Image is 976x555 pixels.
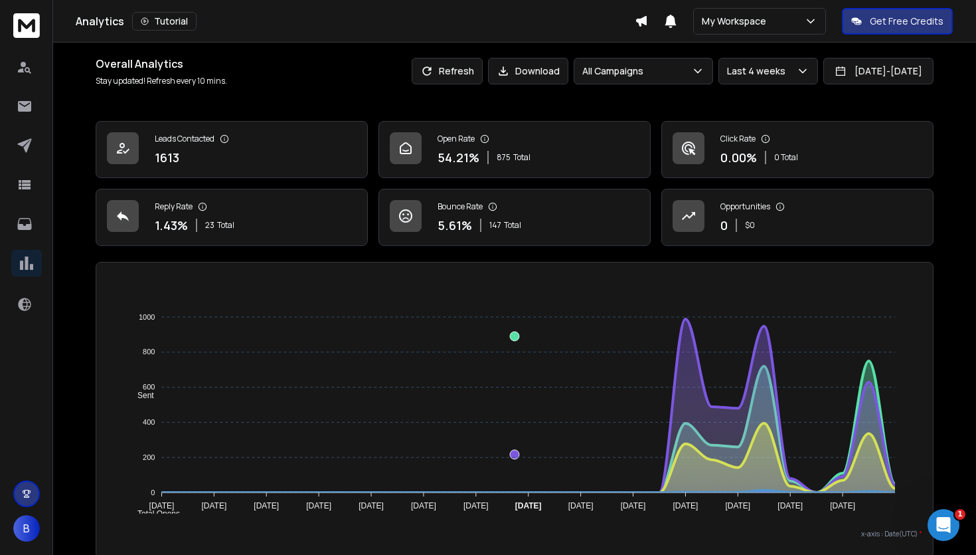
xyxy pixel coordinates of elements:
span: 23 [205,220,214,231]
p: Leads Contacted [155,134,214,144]
tspan: 200 [143,453,155,461]
button: [DATE]-[DATE] [823,58,934,84]
button: B [13,515,40,542]
tspan: [DATE] [830,501,855,510]
tspan: [DATE] [411,501,436,510]
tspan: 1000 [139,313,155,321]
p: My Workspace [702,15,772,28]
p: 1.43 % [155,216,188,235]
tspan: [DATE] [515,501,542,510]
span: Sent [127,391,154,400]
span: Total [513,152,530,163]
tspan: [DATE] [201,501,226,510]
p: Click Rate [720,134,756,144]
span: Total Opens [127,509,180,518]
tspan: 400 [143,418,155,426]
a: Leads Contacted1613 [96,121,368,178]
a: Bounce Rate5.61%147Total [378,189,651,246]
tspan: [DATE] [673,501,698,510]
a: Click Rate0.00%0 Total [661,121,934,178]
button: Download [488,58,568,84]
p: Opportunities [720,201,770,212]
p: 0 Total [774,152,798,163]
p: All Campaigns [582,64,649,78]
span: 147 [489,220,501,231]
h1: Overall Analytics [96,56,227,72]
a: Open Rate54.21%875Total [378,121,651,178]
p: 0 [720,216,728,235]
a: Reply Rate1.43%23Total [96,189,368,246]
p: $ 0 [745,220,755,231]
tspan: 600 [143,383,155,391]
tspan: 0 [151,489,155,497]
span: Total [504,220,521,231]
p: x-axis : Date(UTC) [107,529,922,539]
p: 54.21 % [438,148,479,167]
p: Last 4 weeks [727,64,791,78]
p: Get Free Credits [870,15,943,28]
tspan: [DATE] [463,501,489,510]
p: Open Rate [438,134,475,144]
a: Opportunities0$0 [661,189,934,246]
tspan: [DATE] [621,501,646,510]
tspan: [DATE] [778,501,803,510]
tspan: [DATE] [306,501,331,510]
button: Tutorial [132,12,197,31]
div: Analytics [76,12,635,31]
tspan: [DATE] [568,501,594,510]
tspan: [DATE] [359,501,384,510]
p: 0.00 % [720,148,757,167]
p: Reply Rate [155,201,193,212]
p: 1613 [155,148,179,167]
span: 1 [955,509,965,520]
button: Get Free Credits [842,8,953,35]
tspan: [DATE] [149,501,174,510]
p: Download [515,64,560,78]
tspan: [DATE] [726,501,751,510]
p: 5.61 % [438,216,472,235]
tspan: 800 [143,348,155,356]
button: Refresh [412,58,483,84]
tspan: [DATE] [254,501,279,510]
span: 875 [497,152,511,163]
p: Refresh [439,64,474,78]
iframe: Intercom live chat [928,509,959,541]
p: Bounce Rate [438,201,483,212]
p: Stay updated! Refresh every 10 mins. [96,76,227,86]
span: Total [217,220,234,231]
